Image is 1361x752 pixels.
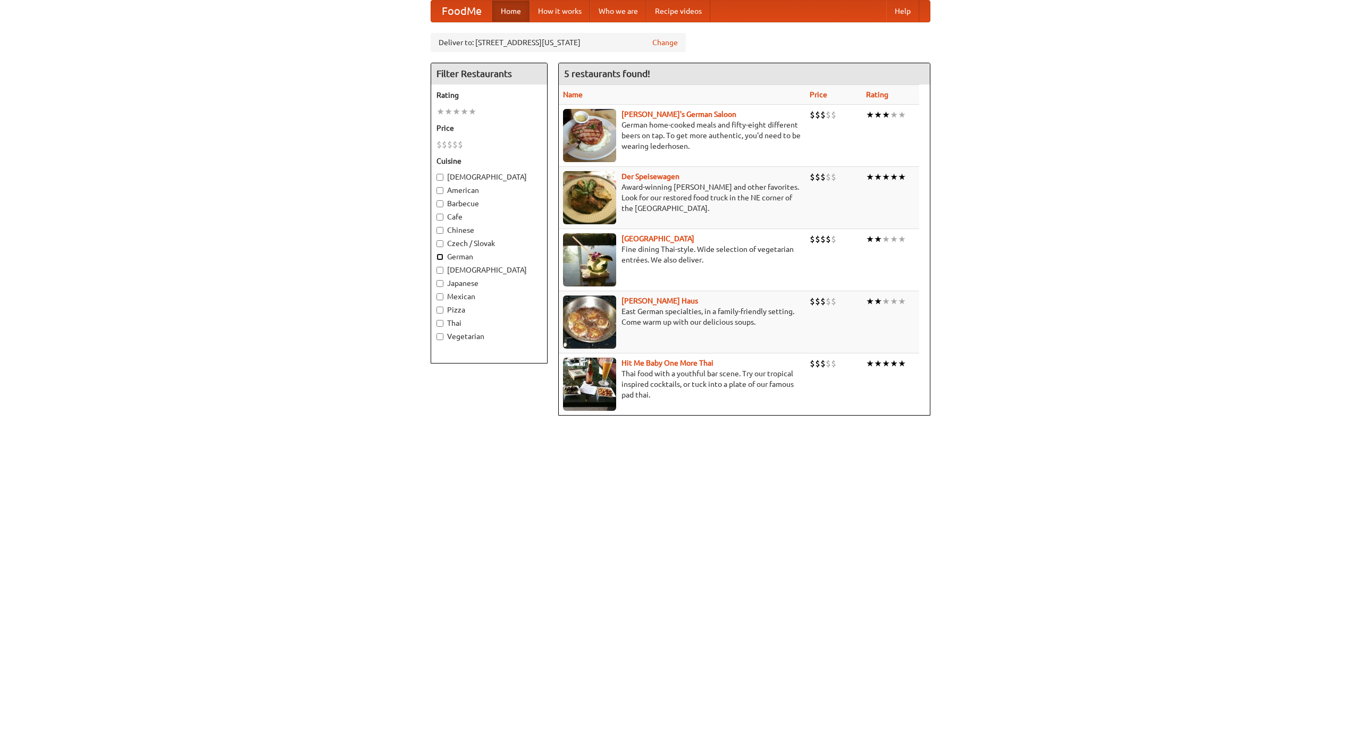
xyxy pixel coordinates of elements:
img: speisewagen.jpg [563,171,616,224]
label: Thai [436,318,542,328]
li: ★ [452,106,460,117]
li: ★ [874,295,882,307]
input: Cafe [436,214,443,221]
a: Who we are [590,1,646,22]
li: ★ [890,233,898,245]
p: East German specialties, in a family-friendly setting. Come warm up with our delicious soups. [563,306,801,327]
li: ★ [866,233,874,245]
li: ★ [866,295,874,307]
li: $ [810,109,815,121]
li: $ [815,233,820,245]
p: Award-winning [PERSON_NAME] and other favorites. Look for our restored food truck in the NE corne... [563,182,801,214]
li: ★ [882,358,890,369]
h4: Filter Restaurants [431,63,547,85]
li: ★ [460,106,468,117]
label: German [436,251,542,262]
input: Czech / Slovak [436,240,443,247]
li: ★ [890,358,898,369]
label: Mexican [436,291,542,302]
li: $ [458,139,463,150]
li: $ [831,233,836,245]
label: Pizza [436,305,542,315]
a: Rating [866,90,888,99]
li: $ [831,171,836,183]
a: [GEOGRAPHIC_DATA] [621,234,694,243]
a: FoodMe [431,1,492,22]
input: Japanese [436,280,443,287]
li: ★ [898,358,906,369]
li: ★ [882,109,890,121]
a: Help [886,1,919,22]
li: ★ [898,233,906,245]
li: $ [436,139,442,150]
input: [DEMOGRAPHIC_DATA] [436,174,443,181]
li: $ [826,358,831,369]
input: Chinese [436,227,443,234]
li: ★ [468,106,476,117]
label: Czech / Slovak [436,238,542,249]
input: Pizza [436,307,443,314]
input: German [436,254,443,260]
li: $ [447,139,452,150]
p: Thai food with a youthful bar scene. Try our tropical inspired cocktails, or tuck into a plate of... [563,368,801,400]
li: $ [810,358,815,369]
li: ★ [874,171,882,183]
label: American [436,185,542,196]
li: $ [810,233,815,245]
li: $ [820,233,826,245]
input: Vegetarian [436,333,443,340]
li: ★ [898,171,906,183]
li: $ [810,295,815,307]
a: Der Speisewagen [621,172,679,181]
label: [DEMOGRAPHIC_DATA] [436,172,542,182]
ng-pluralize: 5 restaurants found! [564,69,650,79]
label: Chinese [436,225,542,235]
label: [DEMOGRAPHIC_DATA] [436,265,542,275]
li: ★ [898,109,906,121]
input: Thai [436,320,443,327]
b: Hit Me Baby One More Thai [621,359,713,367]
li: ★ [874,358,882,369]
li: $ [820,295,826,307]
li: ★ [444,106,452,117]
img: babythai.jpg [563,358,616,411]
div: Deliver to: [STREET_ADDRESS][US_STATE] [431,33,686,52]
li: ★ [890,295,898,307]
li: $ [831,358,836,369]
li: ★ [436,106,444,117]
a: Change [652,37,678,48]
li: $ [442,139,447,150]
label: Vegetarian [436,331,542,342]
li: $ [815,358,820,369]
a: [PERSON_NAME]'s German Saloon [621,110,736,119]
li: ★ [874,233,882,245]
li: $ [815,171,820,183]
li: $ [826,295,831,307]
h5: Cuisine [436,156,542,166]
li: $ [831,109,836,121]
label: Japanese [436,278,542,289]
a: Name [563,90,583,99]
li: ★ [890,171,898,183]
a: [PERSON_NAME] Haus [621,297,698,305]
li: $ [826,171,831,183]
a: Home [492,1,530,22]
a: Recipe videos [646,1,710,22]
h5: Rating [436,90,542,100]
li: $ [820,171,826,183]
li: ★ [874,109,882,121]
li: $ [831,295,836,307]
img: satay.jpg [563,233,616,286]
label: Cafe [436,212,542,222]
input: American [436,187,443,194]
p: Fine dining Thai-style. Wide selection of vegetarian entrées. We also deliver. [563,244,801,265]
li: ★ [898,295,906,307]
label: Barbecue [436,198,542,209]
h5: Price [436,123,542,133]
li: $ [820,358,826,369]
li: $ [815,109,820,121]
p: German home-cooked meals and fifty-eight different beers on tap. To get more authentic, you'd nee... [563,120,801,151]
li: $ [815,295,820,307]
